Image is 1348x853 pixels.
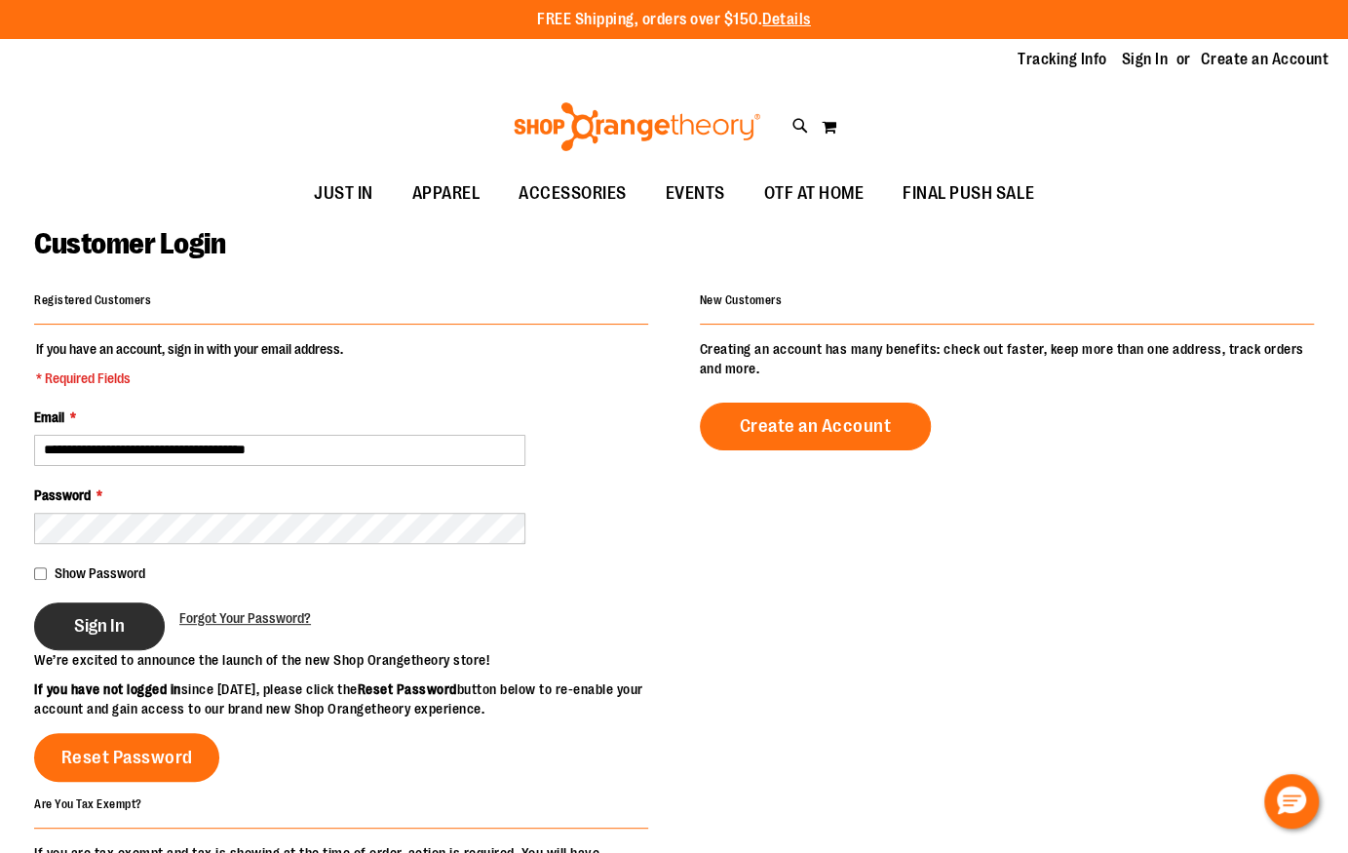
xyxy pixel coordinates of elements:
span: OTF AT HOME [764,172,865,215]
span: Email [34,409,64,425]
span: Forgot Your Password? [179,610,311,626]
strong: If you have not logged in [34,681,181,697]
span: FINAL PUSH SALE [903,172,1034,215]
a: APPAREL [393,172,500,216]
span: JUST IN [314,172,373,215]
img: Shop Orangetheory [511,102,763,151]
a: Sign In [1122,49,1169,70]
span: APPAREL [412,172,481,215]
span: ACCESSORIES [519,172,627,215]
a: Forgot Your Password? [179,608,311,628]
p: Creating an account has many benefits: check out faster, keep more than one address, track orders... [700,339,1314,378]
a: JUST IN [294,172,393,216]
p: FREE Shipping, orders over $150. [537,9,811,31]
p: We’re excited to announce the launch of the new Shop Orangetheory store! [34,650,674,670]
a: Create an Account [700,403,932,450]
span: EVENTS [666,172,725,215]
span: * Required Fields [36,368,343,388]
a: Reset Password [34,733,219,782]
strong: New Customers [700,293,783,307]
p: since [DATE], please click the button below to re-enable your account and gain access to our bran... [34,679,674,718]
span: Sign In [74,615,125,637]
strong: Reset Password [358,681,457,697]
button: Sign In [34,602,165,650]
strong: Are You Tax Exempt? [34,796,142,810]
strong: Registered Customers [34,293,151,307]
button: Hello, have a question? Let’s chat. [1264,774,1319,829]
span: Reset Password [61,747,193,768]
a: Tracking Info [1018,49,1107,70]
a: FINAL PUSH SALE [883,172,1054,216]
a: Details [762,11,811,28]
a: Create an Account [1201,49,1329,70]
a: OTF AT HOME [745,172,884,216]
span: Create an Account [740,415,892,437]
a: EVENTS [646,172,745,216]
span: Customer Login [34,227,225,260]
legend: If you have an account, sign in with your email address. [34,339,345,388]
span: Password [34,487,91,503]
span: Show Password [55,565,145,581]
a: ACCESSORIES [499,172,646,216]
